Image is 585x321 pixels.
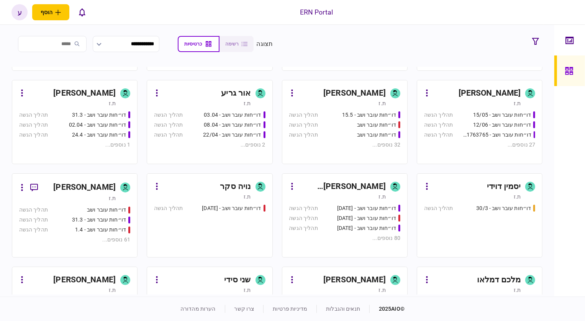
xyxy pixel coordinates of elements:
div: 61 נוספים ... [19,236,130,244]
div: יסמין דוידי [487,181,521,193]
div: תצוגה [257,39,273,49]
div: דו״חות עובר ושב [357,121,396,129]
div: דו״חות עובר ושב - 24.4 [72,131,126,139]
div: מלכם דמלאו [477,274,521,286]
div: דו״חות עובר ושב - 30/3 [477,204,531,212]
div: ת.ז [514,193,521,200]
div: ת.ז [109,194,116,202]
a: תנאים והגבלות [326,306,360,312]
div: דו״חות עובר ושב - 511763765 18/06 [461,131,531,139]
div: דו״חות עובר ושב - 19.3.25 [337,224,396,232]
div: דו״חות עובר ושב - 08.04 [204,121,261,129]
a: יסמין דוידית.זדו״חות עובר ושב - 30/3תהליך הגשה [417,173,542,257]
div: דו״חות עובר ושב - 22/04 [203,131,261,139]
div: [PERSON_NAME] [459,87,521,99]
a: [PERSON_NAME]ת.זדו״חות עובר ושב - 31.3תהליך הגשהדו״חות עובר ושב - 02.04תהליך הגשהדו״חות עובר ושב ... [12,80,138,164]
div: ת.ז [244,286,251,294]
div: תהליך הגשה [19,216,48,224]
a: [PERSON_NAME]ת.זדו״חות עובר ושבתהליך הגשהדו״חות עובר ושב - 31.3תהליך הגשהדו״חות עובר ושב - 1.4תהל... [12,173,138,257]
div: תהליך הגשה [424,121,453,129]
div: תהליך הגשה [289,224,318,232]
div: דו״חות עובר ושב - 19.03.2025 [202,204,261,212]
div: 2 נוספים ... [154,141,265,149]
div: © 2025 AIO [369,305,405,313]
button: רשימה [220,36,254,52]
div: תהליך הגשה [289,214,318,222]
div: 80 נוספים ... [289,234,400,242]
a: [PERSON_NAME] [PERSON_NAME]ת.זדו״חות עובר ושב - 19/03/2025תהליך הגשהדו״חות עובר ושב - 19.3.25תהלי... [282,173,408,257]
a: אור גריעת.זדו״חות עובר ושב - 03.04תהליך הגשהדו״חות עובר ושב - 08.04תהליך הגשהדו״חות עובר ושב - 22... [147,80,272,164]
div: דו״חות עובר ושב - 03.04 [204,111,261,119]
div: דו״חות עובר ושב - 15.5 [342,111,396,119]
div: תהליך הגשה [154,131,183,139]
div: 32 נוספים ... [289,141,400,149]
div: דו״חות עובר ושב - 31.3 [72,216,126,224]
div: תהליך הגשה [19,121,48,129]
button: פתח תפריט להוספת לקוח [32,4,69,20]
div: תהליך הגשה [289,111,318,119]
a: מדיניות פרטיות [273,306,307,312]
div: תהליך הגשה [289,204,318,212]
div: ת.ז [514,99,521,107]
div: [PERSON_NAME] [53,87,116,99]
div: תהליך הגשה [424,131,453,139]
div: ERN Portal [300,7,333,17]
div: נויה סקר [220,181,251,193]
a: נויה סקרת.זדו״חות עובר ושב - 19.03.2025תהליך הגשה [147,173,272,257]
div: דו״חות עובר ושב [357,131,396,139]
div: תהליך הגשה [19,111,48,119]
a: הערות מהדורה [180,306,216,312]
div: 27 נוספים ... [424,141,535,149]
div: תהליך הגשה [154,121,183,129]
a: [PERSON_NAME]ת.זדו״חות עובר ושב - 15/05תהליך הגשהדו״חות עובר ושב - 12/06תהליך הגשהדו״חות עובר ושב... [417,80,542,164]
button: כרטיסיות [178,36,220,52]
div: ת.ז [379,286,386,294]
button: ע [11,4,28,20]
a: [PERSON_NAME]ת.זדו״חות עובר ושב - 15.5תהליך הגשהדו״חות עובר ושבתהליך הגשהדו״חות עובר ושבתהליך הגש... [282,80,408,164]
div: ת.ז [379,193,386,200]
span: כרטיסיות [185,41,202,47]
div: תהליך הגשה [19,206,48,214]
div: דו״חות עובר ושב - 1.4 [75,226,126,234]
div: דו״חות עובר ושב [87,206,126,214]
div: [PERSON_NAME] [323,87,386,99]
div: דו״חות עובר ושב - 02.04 [69,121,126,129]
div: שני סידי [224,274,251,286]
div: דו״חות עובר ושב - 19/03/2025 [337,204,396,212]
div: דו״חות עובר ושב - 31.3 [72,111,126,119]
div: [PERSON_NAME] [PERSON_NAME] [298,181,386,193]
div: ת.ז [244,99,251,107]
div: ת.ז [514,286,521,294]
div: תהליך הגשה [289,131,318,139]
div: ת.ז [109,99,116,107]
div: תהליך הגשה [19,226,48,234]
div: תהליך הגשה [424,111,453,119]
div: תהליך הגשה [154,111,183,119]
div: ת.ז [379,99,386,107]
div: דו״חות עובר ושב - 12/06 [473,121,531,129]
div: אור גריע [221,87,251,99]
div: תהליך הגשה [289,121,318,129]
div: דו״חות עובר ושב - 15/05 [473,111,531,119]
button: פתח רשימת התראות [74,4,90,20]
div: תהליך הגשה [19,131,48,139]
div: [PERSON_NAME] [53,181,116,194]
div: ת.ז [109,286,116,294]
div: דו״חות עובר ושב - 19.3.25 [337,214,396,222]
div: [PERSON_NAME] [323,274,386,286]
div: תהליך הגשה [154,204,183,212]
span: רשימה [226,41,239,47]
div: תהליך הגשה [424,204,453,212]
a: צרו קשר [234,306,254,312]
div: ת.ז [244,193,251,200]
div: 1 נוספים ... [19,141,130,149]
div: [PERSON_NAME] [53,274,116,286]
